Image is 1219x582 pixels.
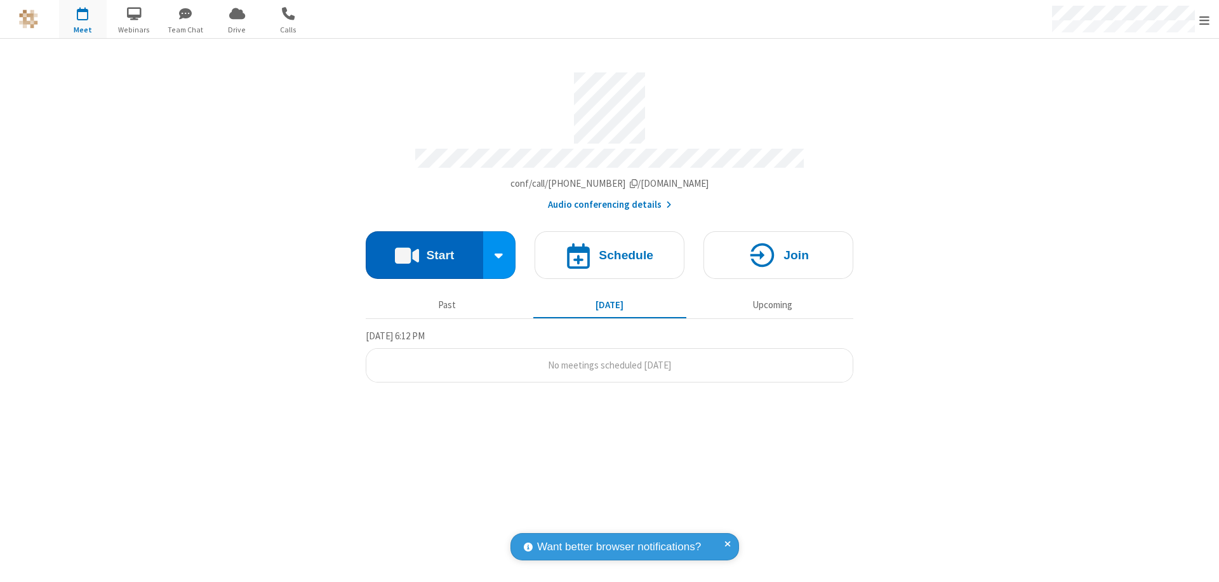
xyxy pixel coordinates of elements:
[162,24,210,36] span: Team Chat
[537,539,701,555] span: Want better browser notifications?
[366,330,425,342] span: [DATE] 6:12 PM
[426,249,454,261] h4: Start
[599,249,653,261] h4: Schedule
[535,231,684,279] button: Schedule
[510,177,709,189] span: Copy my meeting room link
[703,231,853,279] button: Join
[59,24,107,36] span: Meet
[110,24,158,36] span: Webinars
[548,359,671,371] span: No meetings scheduled [DATE]
[483,231,516,279] div: Start conference options
[213,24,261,36] span: Drive
[696,293,849,317] button: Upcoming
[548,198,672,212] button: Audio conferencing details
[533,293,686,317] button: [DATE]
[783,249,809,261] h4: Join
[510,177,709,191] button: Copy my meeting room linkCopy my meeting room link
[366,328,853,383] section: Today's Meetings
[265,24,312,36] span: Calls
[366,231,483,279] button: Start
[371,293,524,317] button: Past
[1187,549,1209,573] iframe: Chat
[19,10,38,29] img: QA Selenium DO NOT DELETE OR CHANGE
[366,63,853,212] section: Account details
